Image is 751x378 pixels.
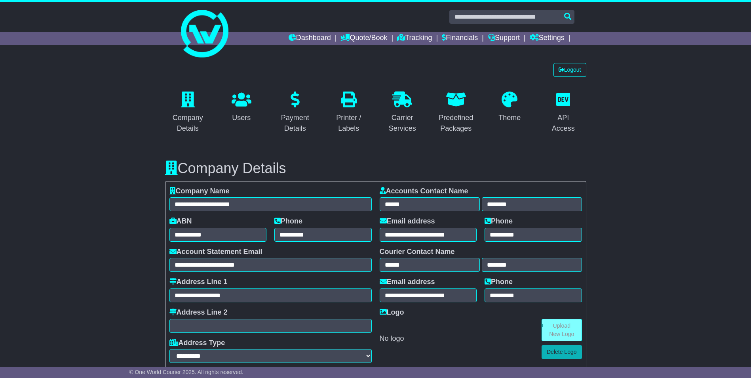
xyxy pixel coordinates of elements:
[165,160,586,176] h3: Company Details
[326,89,372,137] a: Printer / Labels
[553,63,586,77] a: Logout
[433,89,479,137] a: Predefined Packages
[397,32,432,45] a: Tracking
[488,32,520,45] a: Support
[485,217,513,226] label: Phone
[169,217,192,226] label: ABN
[340,32,387,45] a: Quote/Book
[232,113,251,123] div: Users
[278,113,313,134] div: Payment Details
[170,113,206,134] div: Company Details
[546,113,581,134] div: API Access
[129,369,243,375] span: © One World Courier 2025. All rights reserved.
[165,89,211,137] a: Company Details
[272,89,318,137] a: Payment Details
[498,113,521,123] div: Theme
[380,334,404,342] span: No logo
[380,278,435,286] label: Email address
[485,278,513,286] label: Phone
[169,248,262,256] label: Account Statement Email
[169,278,228,286] label: Address Line 1
[289,32,331,45] a: Dashboard
[380,187,468,196] label: Accounts Contact Name
[380,89,426,137] a: Carrier Services
[542,319,582,341] a: Upload New Logo
[169,308,228,317] label: Address Line 2
[540,89,586,137] a: API Access
[385,113,420,134] div: Carrier Services
[274,217,302,226] label: Phone
[169,187,230,196] label: Company Name
[380,248,455,256] label: Courier Contact Name
[442,32,478,45] a: Financials
[380,217,435,226] label: Email address
[493,89,526,126] a: Theme
[380,308,404,317] label: Logo
[226,89,257,126] a: Users
[169,339,225,347] label: Address Type
[530,32,565,45] a: Settings
[331,113,367,134] div: Printer / Labels
[438,113,474,134] div: Predefined Packages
